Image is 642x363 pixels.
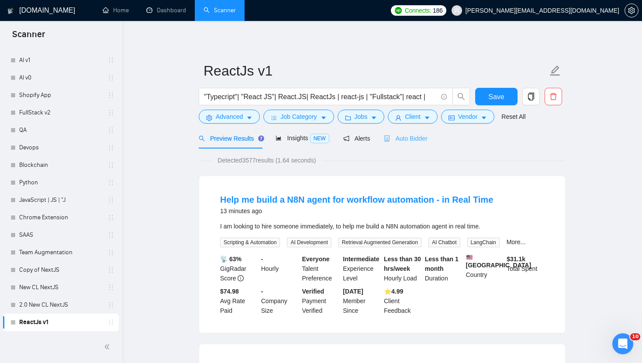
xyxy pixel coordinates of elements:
[107,284,114,291] span: holder
[345,114,351,121] span: folder
[216,112,243,121] span: Advanced
[220,238,280,247] span: Scripting & Automation
[261,256,263,263] b: -
[107,109,114,116] span: holder
[107,301,114,308] span: holder
[238,275,244,281] span: info-circle
[382,254,423,283] div: Hourly Load
[220,288,239,295] b: $74.98
[19,69,102,86] a: AI v0
[19,86,102,104] a: Shopify App
[425,256,459,272] b: Less than 1 month
[257,135,265,142] div: Tooltip anchor
[19,139,102,156] a: Devops
[338,110,385,124] button: folderJobscaret-down
[107,57,114,64] span: holder
[395,7,402,14] img: upwork-logo.png
[19,156,102,174] a: Blockchain
[19,174,102,191] a: Python
[545,93,562,100] span: delete
[612,333,633,354] iframe: Intercom live chat
[206,114,212,121] span: setting
[466,254,532,269] b: [GEOGRAPHIC_DATA]
[220,256,242,263] b: 📡 63%
[501,112,525,121] a: Reset All
[19,314,102,331] a: ReactJs v1
[371,114,377,121] span: caret-down
[384,256,421,272] b: Less than 30 hrs/week
[523,93,539,100] span: copy
[505,254,546,283] div: Total Spent
[220,206,493,216] div: 13 minutes ago
[481,114,487,121] span: caret-down
[338,238,421,247] span: Retrieval Augmented Generation
[19,191,102,209] a: JavaScript | JS | "J
[341,254,382,283] div: Experience Level
[452,88,470,105] button: search
[19,226,102,244] a: SAAS
[475,88,518,105] button: Save
[146,7,186,14] a: dashboardDashboard
[449,114,455,121] span: idcard
[343,135,349,142] span: notification
[545,88,562,105] button: delete
[343,135,370,142] span: Alerts
[218,287,259,315] div: Avg Rate Paid
[488,91,504,102] span: Save
[19,244,102,261] a: Team Augmentation
[107,266,114,273] span: holder
[321,114,327,121] span: caret-down
[405,112,421,121] span: Client
[276,135,282,141] span: area-chart
[19,209,102,226] a: Chrome Extension
[107,319,114,326] span: holder
[19,296,102,314] a: 2.0 New CL NextJS
[630,333,640,340] span: 10
[7,4,14,18] img: logo
[107,179,114,186] span: holder
[199,135,205,142] span: search
[204,7,236,14] a: searchScanner
[19,52,102,69] a: AI v1
[388,110,438,124] button: userClientcaret-down
[464,254,505,283] div: Country
[625,7,639,14] a: setting
[107,92,114,99] span: holder
[220,221,544,231] div: I am looking to hire someone immediately, to help me build a N8N automation agent in real time.
[19,279,102,296] a: New CL NextJS
[454,7,460,14] span: user
[103,7,129,14] a: homeHome
[302,256,330,263] b: Everyone
[625,3,639,17] button: setting
[458,112,477,121] span: Vendor
[300,254,342,283] div: Talent Preference
[5,28,52,46] span: Scanner
[220,195,493,204] a: Help me build a N8N agent for workflow automation - in Real Time
[522,88,540,105] button: copy
[204,60,548,82] input: Scanner name...
[280,112,317,121] span: Job Category
[199,110,260,124] button: settingAdvancedcaret-down
[259,254,300,283] div: Hourly
[199,135,262,142] span: Preview Results
[453,93,469,100] span: search
[211,156,322,165] span: Detected 3577 results (1.64 seconds)
[343,288,363,295] b: [DATE]
[107,74,114,81] span: holder
[302,288,324,295] b: Verified
[441,94,447,100] span: info-circle
[276,135,329,142] span: Insights
[405,6,431,15] span: Connects:
[259,287,300,315] div: Company Size
[107,249,114,256] span: holder
[343,256,379,263] b: Intermediate
[300,287,342,315] div: Payment Verified
[19,121,102,139] a: QA
[263,110,334,124] button: barsJob Categorycaret-down
[107,197,114,204] span: holder
[107,162,114,169] span: holder
[107,144,114,151] span: holder
[467,238,500,247] span: LangChain
[549,65,561,76] span: edit
[423,254,464,283] div: Duration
